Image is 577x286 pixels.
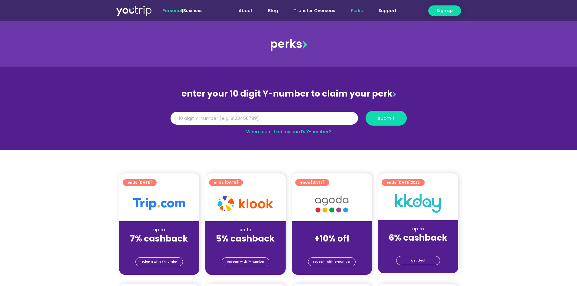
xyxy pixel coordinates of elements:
strong: 7% cashback [130,233,188,245]
span: redeem with Y-number [227,258,264,266]
a: Sign up [428,5,461,16]
span: 2025 [411,180,420,185]
div: (for stays only) [297,244,367,251]
span: ends [DATE] [214,179,238,186]
div: (for stays only) [124,244,194,251]
input: 10 digit Y-number (e.g. 8123456789) [171,112,358,125]
a: Perks [343,5,371,16]
div: up to [383,226,453,232]
div: up to [124,227,194,233]
button: submit [366,111,407,126]
a: ends [DATE] [295,179,329,186]
span: get deal [411,256,425,265]
a: redeem with Y-number [222,257,269,266]
a: ends [DATE] [123,179,157,186]
a: redeem with Y-number [135,257,183,266]
a: ends [DATE] [209,179,243,186]
a: Where can I find my card’s Y-number? [246,129,331,135]
a: get deal [396,256,440,265]
span: ends [DATE] [300,179,324,186]
span: submit [378,116,395,120]
a: Transfer Overseas [286,5,343,16]
div: up to [210,227,281,233]
nav: Menu [219,5,404,16]
a: About [231,5,260,16]
strong: 6% cashback [389,232,447,244]
a: redeem with Y-number [308,257,356,266]
div: (for stays only) [210,244,281,251]
span: Sign up [436,8,453,14]
a: Support [371,5,404,16]
span: redeem with Y-number [141,258,178,266]
span: redeem with Y-number [313,258,350,266]
a: Blog [260,5,286,16]
a: ends [DATE]2025 [382,179,425,186]
span: Personal [162,8,182,14]
strong: 5% cashback [216,233,275,245]
a: Business [183,8,203,14]
span: ends [DATE] [128,179,152,186]
form: Y Number [171,111,407,130]
div: enter your 10 digit Y-number to claim your perk [167,86,410,102]
span: up to [326,227,337,233]
span: ends [DATE] [386,179,420,186]
strong: +10% off [314,233,350,245]
span: | [162,8,203,14]
div: (for stays only) [383,243,453,250]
